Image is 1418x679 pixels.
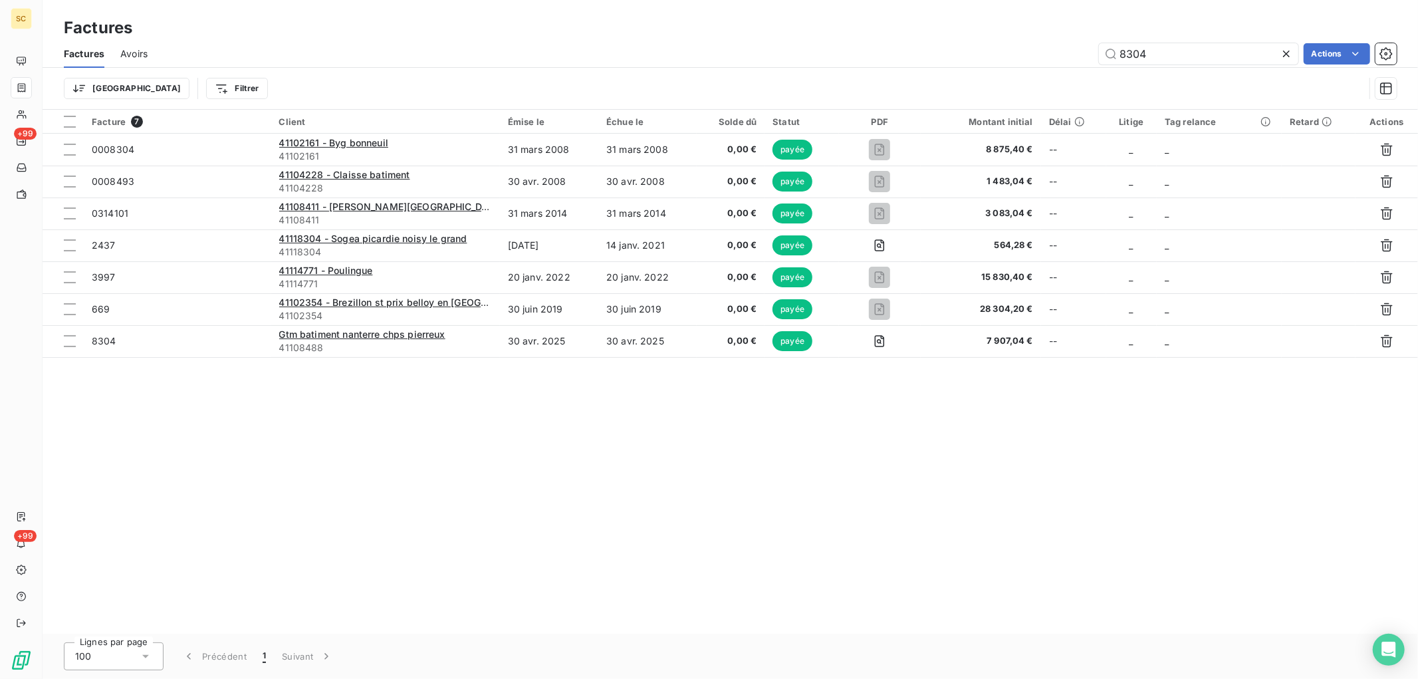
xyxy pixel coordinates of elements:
[1165,207,1169,219] span: _
[92,335,116,346] span: 8304
[500,325,598,357] td: 30 avr. 2025
[598,134,697,166] td: 31 mars 2008
[279,245,492,259] span: 41118304
[606,116,689,127] div: Échue le
[1165,144,1169,155] span: _
[1165,239,1169,251] span: _
[1304,43,1370,65] button: Actions
[279,137,388,148] span: 41102161 - Byg bonneuil
[705,116,757,127] div: Solde dû
[1129,144,1133,155] span: _
[772,140,812,160] span: payée
[279,150,492,163] span: 41102161
[1373,634,1405,666] div: Open Intercom Messenger
[1165,271,1169,283] span: _
[11,8,32,29] div: SC
[598,261,697,293] td: 20 janv. 2022
[500,293,598,325] td: 30 juin 2019
[1165,176,1169,187] span: _
[1165,335,1169,346] span: _
[500,166,598,198] td: 30 avr. 2008
[772,331,812,351] span: payée
[274,642,341,670] button: Suivant
[263,650,266,663] span: 1
[11,130,31,152] a: +99
[1041,166,1106,198] td: --
[14,530,37,542] span: +99
[772,235,812,255] span: payée
[1165,303,1169,315] span: _
[1041,134,1106,166] td: --
[92,239,116,251] span: 2437
[1041,293,1106,325] td: --
[929,175,1033,188] span: 1 483,04 €
[847,116,912,127] div: PDF
[705,207,757,220] span: 0,00 €
[92,271,116,283] span: 3997
[705,175,757,188] span: 0,00 €
[705,143,757,156] span: 0,00 €
[279,201,538,212] span: 41108411 - [PERSON_NAME][GEOGRAPHIC_DATA] 19 eme
[255,642,274,670] button: 1
[64,78,189,99] button: [GEOGRAPHIC_DATA]
[279,233,467,244] span: 41118304 - Sogea picardie noisy le grand
[279,116,492,127] div: Client
[1041,198,1106,229] td: --
[772,267,812,287] span: payée
[598,229,697,261] td: 14 janv. 2021
[14,128,37,140] span: +99
[279,169,410,180] span: 41104228 - Claisse batiment
[64,16,132,40] h3: Factures
[772,172,812,192] span: payée
[1041,325,1106,357] td: --
[1129,335,1133,346] span: _
[598,293,697,325] td: 30 juin 2019
[1114,116,1149,127] div: Litige
[705,239,757,252] span: 0,00 €
[1129,303,1133,315] span: _
[64,47,104,61] span: Factures
[92,116,126,127] span: Facture
[92,303,110,315] span: 669
[1049,116,1098,127] div: Délai
[598,166,697,198] td: 30 avr. 2008
[500,198,598,229] td: 31 mars 2014
[279,213,492,227] span: 41108411
[929,303,1033,316] span: 28 304,20 €
[772,204,812,223] span: payée
[705,303,757,316] span: 0,00 €
[772,116,831,127] div: Statut
[279,182,492,195] span: 41104228
[279,297,547,308] span: 41102354 - Brezillon st prix belloy en [GEOGRAPHIC_DATA]
[705,271,757,284] span: 0,00 €
[279,309,492,323] span: 41102354
[929,271,1033,284] span: 15 830,40 €
[92,207,128,219] span: 0314101
[279,265,373,276] span: 41114771 - Poulingue
[1129,271,1133,283] span: _
[929,116,1033,127] div: Montant initial
[929,143,1033,156] span: 8 875,40 €
[500,134,598,166] td: 31 mars 2008
[131,116,143,128] span: 7
[120,47,148,61] span: Avoirs
[75,650,91,663] span: 100
[92,144,134,155] span: 0008304
[206,78,267,99] button: Filtrer
[279,329,445,340] span: Gtm batiment nanterre chps pierreux
[1129,207,1133,219] span: _
[929,207,1033,220] span: 3 083,04 €
[598,198,697,229] td: 31 mars 2014
[1165,116,1274,127] div: Tag relance
[508,116,590,127] div: Émise le
[92,176,134,187] span: 0008493
[598,325,697,357] td: 30 avr. 2025
[174,642,255,670] button: Précédent
[1041,229,1106,261] td: --
[1099,43,1298,65] input: Rechercher
[929,239,1033,252] span: 564,28 €
[1041,261,1106,293] td: --
[772,299,812,319] span: payée
[929,335,1033,348] span: 7 907,04 €
[705,335,757,348] span: 0,00 €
